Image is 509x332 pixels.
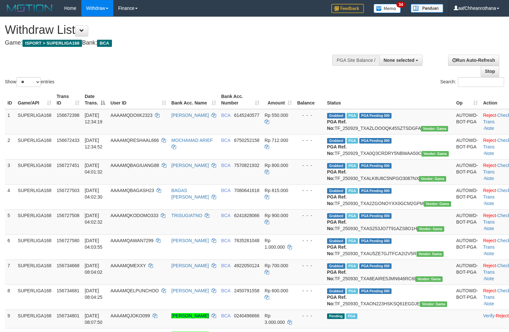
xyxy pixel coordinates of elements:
[5,234,15,259] td: 6
[448,55,499,66] a: Run Auto-Refresh
[347,113,358,118] span: Marked by aafsoycanthlai
[359,188,392,194] span: PGA Pending
[234,188,259,193] span: Copy 7080641618 to clipboard
[85,213,103,225] span: [DATE] 04:02:32
[297,312,322,319] div: - - -
[85,263,103,275] span: [DATE] 08:04:02
[5,109,15,134] td: 1
[15,310,54,328] td: SUPERLIGA168
[15,234,54,259] td: SUPERLIGA168
[483,263,496,268] a: Reject
[110,163,159,168] span: AAAAMQBAGIUANG88
[172,213,202,218] a: TRISUGIATNO
[454,159,481,184] td: AUTOWD-BOT-PGA
[484,176,494,181] a: Note
[327,194,347,206] b: PGA Ref. No:
[172,113,209,118] a: [PERSON_NAME]
[265,163,288,168] span: Rp 800.000
[57,313,79,318] span: 156734801
[234,263,259,268] span: Copy 4922050124 to clipboard
[57,213,79,218] span: 156727508
[110,263,146,268] span: AAAAMQMEXXY
[234,288,259,293] span: Copy 2450791558 to clipboard
[374,4,401,13] img: Button%20Memo.svg
[327,144,347,156] b: PGA Ref. No:
[110,288,159,293] span: AAAAMQELPUNCHOO
[421,126,448,131] span: Vendor URL: https://trx31.1velocity.biz
[234,163,259,168] span: Copy 7570821932 to clipboard
[327,113,345,118] span: Grabbed
[110,213,158,218] span: AAAAMQKODOMO333
[15,184,54,209] td: SUPERLIGA168
[347,288,358,294] span: Marked by aafchoeunmanni
[324,159,454,184] td: TF_250930_TXALK8U8C5NPGO3087NX
[297,237,322,244] div: - - -
[327,188,345,194] span: Grabbed
[265,263,288,268] span: Rp 700.000
[85,113,103,124] span: [DATE] 12:34:19
[454,209,481,234] td: AUTOWD-BOT-PGA
[219,90,262,109] th: Bank Acc. Number: activate to sort column ascending
[22,40,82,47] span: ISPORT > SUPERLIGA168
[57,188,79,193] span: 156727503
[265,138,288,143] span: Rp 712.000
[221,288,230,293] span: BCA
[297,187,322,194] div: - - -
[484,126,494,131] a: Note
[417,226,444,232] span: Vendor URL: https://trx31.1velocity.biz
[221,188,230,193] span: BCA
[172,138,213,143] a: MOCHAMAD ARIEF
[110,238,153,243] span: AAAAMQAWAN7299
[57,138,79,143] span: 156672433
[483,188,496,193] a: Reject
[172,238,209,243] a: [PERSON_NAME]
[347,238,358,244] span: Marked by aafchoeunmanni
[324,90,454,109] th: Status
[5,134,15,159] td: 2
[327,270,347,281] b: PGA Ref. No:
[440,77,504,87] label: Search:
[332,55,379,66] div: PGA Site Balance /
[327,119,347,131] b: PGA Ref. No:
[221,263,230,268] span: BCA
[5,184,15,209] td: 4
[419,176,446,182] span: Vendor URL: https://trx31.1velocity.biz
[327,238,345,244] span: Grabbed
[327,288,345,294] span: Grabbed
[327,313,345,319] span: Pending
[57,288,79,293] span: 156734681
[5,159,15,184] td: 3
[483,213,496,218] a: Reject
[454,234,481,259] td: AUTOWD-BOT-PGA
[5,259,15,284] td: 7
[15,259,54,284] td: SUPERLIGA168
[483,138,496,143] a: Reject
[5,40,333,46] h4: Game: Bank:
[484,276,494,281] a: Note
[110,188,154,193] span: AAAAMQBAGASH23
[384,58,415,63] span: None selected
[85,138,103,149] span: [DATE] 12:34:52
[169,90,219,109] th: Bank Acc. Name: activate to sort column ascending
[108,90,169,109] th: User ID: activate to sort column ascending
[484,151,494,156] a: Note
[454,90,481,109] th: Op: activate to sort column ascending
[15,284,54,310] td: SUPERLIGA168
[172,288,209,293] a: [PERSON_NAME]
[496,313,509,318] a: Reject
[172,263,209,268] a: [PERSON_NAME]
[221,113,230,118] span: BCA
[234,138,259,143] span: Copy 6750252158 to clipboard
[297,287,322,294] div: - - -
[359,138,392,144] span: PGA Pending
[172,188,209,200] a: BAGAS [PERSON_NAME]
[16,77,41,87] select: Showentries
[221,138,230,143] span: BCA
[481,66,499,77] a: Stop
[484,226,494,231] a: Note
[324,209,454,234] td: TF_250930_TXAS253JO7T91AZS8O1H
[234,313,259,318] span: Copy 0240496666 to clipboard
[359,263,392,269] span: PGA Pending
[347,213,358,219] span: Marked by aafchoeunmanni
[331,4,364,13] img: Feedback.jpg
